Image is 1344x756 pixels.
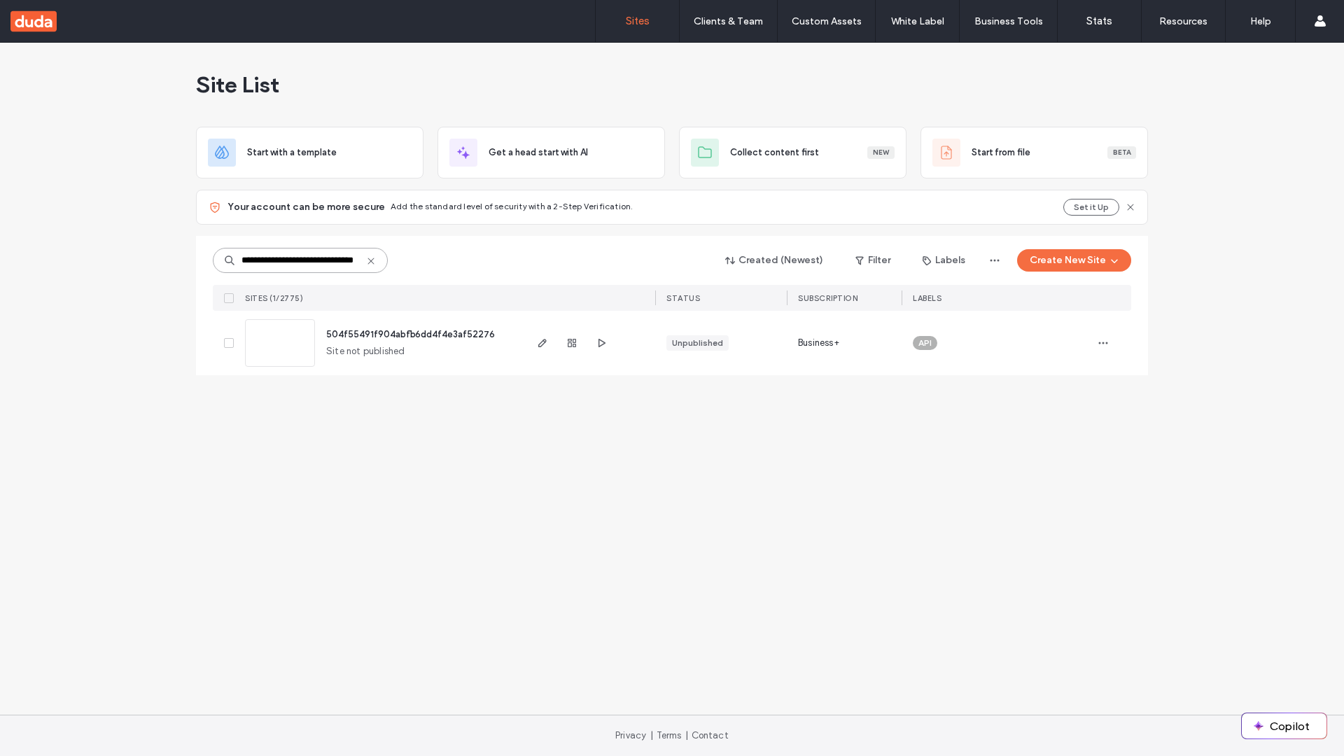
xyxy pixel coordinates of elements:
button: Copilot [1242,713,1326,738]
span: STATUS [666,293,700,303]
span: Get a head start with AI [489,146,588,160]
div: Beta [1107,146,1136,159]
span: LABELS [913,293,941,303]
button: Filter [841,249,904,272]
button: Create New Site [1017,249,1131,272]
label: Clients & Team [694,15,763,27]
span: Collect content first [730,146,819,160]
label: Custom Assets [792,15,862,27]
span: | [685,730,688,741]
a: 504f55491f904abfb6dd4f4e3af52276 [326,329,495,339]
a: Privacy [615,730,646,741]
div: Get a head start with AI [437,127,665,178]
div: New [867,146,895,159]
span: Start from file [972,146,1030,160]
button: Labels [910,249,978,272]
span: SUBSCRIPTION [798,293,857,303]
span: SITES (1/2775) [245,293,303,303]
span: Site not published [326,344,405,358]
label: Stats [1086,15,1112,27]
button: Set it Up [1063,199,1119,216]
span: Add the standard level of security with a 2-Step Verification. [391,201,633,211]
span: Site List [196,71,279,99]
label: Sites [626,15,650,27]
div: Unpublished [672,337,723,349]
button: Created (Newest) [713,249,836,272]
label: Resources [1159,15,1207,27]
a: Terms [657,730,682,741]
span: Start with a template [247,146,337,160]
label: Help [1250,15,1271,27]
label: White Label [891,15,944,27]
span: | [650,730,653,741]
div: Start from fileBeta [920,127,1148,178]
a: Contact [692,730,729,741]
span: Business+ [798,336,839,350]
div: Start with a template [196,127,423,178]
span: API [918,337,932,349]
label: Business Tools [974,15,1043,27]
span: Your account can be more secure [227,200,385,214]
div: Collect content firstNew [679,127,906,178]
